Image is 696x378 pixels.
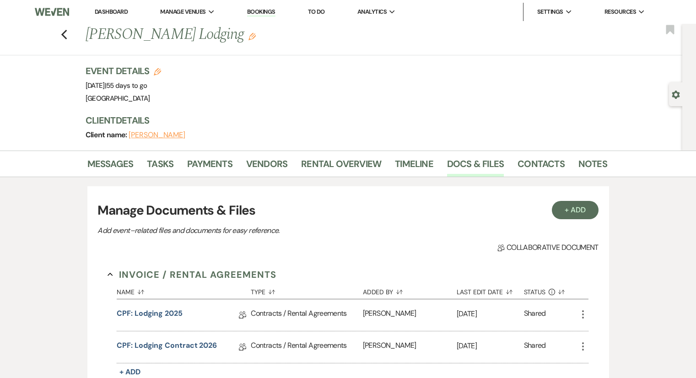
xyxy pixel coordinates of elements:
button: Open lead details [672,90,680,98]
img: Weven Logo [35,2,69,22]
span: Resources [604,7,636,16]
h3: Event Details [86,65,162,77]
a: Rental Overview [301,157,381,177]
a: Tasks [147,157,173,177]
button: [PERSON_NAME] [129,131,185,139]
a: Dashboard [95,8,128,16]
a: Contacts [518,157,565,177]
span: Collaborative document [497,242,598,253]
span: Analytics [357,7,387,16]
div: Shared [524,308,546,322]
span: Manage Venues [160,7,205,16]
h3: Manage Documents & Files [97,201,598,220]
a: Payments [187,157,232,177]
button: + Add [552,201,599,219]
span: Status [524,289,546,295]
a: Messages [87,157,134,177]
p: [DATE] [457,340,524,352]
p: Add event–related files and documents for easy reference. [97,225,418,237]
button: Type [251,281,362,299]
button: Status [524,281,577,299]
span: [DATE] [86,81,147,90]
h3: Client Details [86,114,598,127]
span: + Add [119,367,140,377]
a: Vendors [246,157,287,177]
button: Edit [248,32,256,40]
div: [PERSON_NAME] [363,299,457,331]
span: Settings [537,7,563,16]
h1: [PERSON_NAME] Lodging [86,24,496,46]
div: [PERSON_NAME] [363,331,457,363]
a: Timeline [395,157,433,177]
button: Added By [363,281,457,299]
div: Shared [524,340,546,354]
span: 55 days to go [106,81,147,90]
span: Client name: [86,130,129,140]
button: Invoice / Rental Agreements [108,268,276,281]
button: Name [117,281,251,299]
a: CPF: Lodging 2025 [117,308,183,322]
a: Notes [578,157,607,177]
a: To Do [308,8,325,16]
a: Docs & Files [447,157,504,177]
span: [GEOGRAPHIC_DATA] [86,94,150,103]
a: CPF: Lodging Contract 2026 [117,340,217,354]
div: Contracts / Rental Agreements [251,331,362,363]
a: Bookings [247,8,275,16]
p: [DATE] [457,308,524,320]
span: | [105,81,147,90]
button: Last Edit Date [457,281,524,299]
div: Contracts / Rental Agreements [251,299,362,331]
